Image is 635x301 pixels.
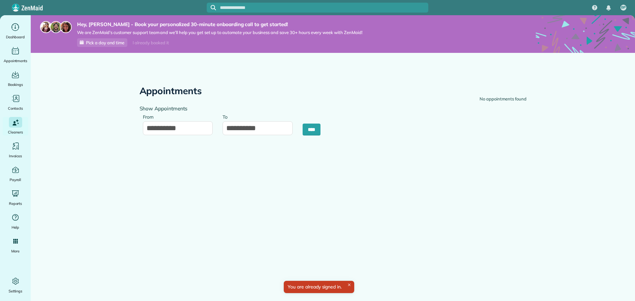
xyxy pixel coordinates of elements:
[8,81,23,88] span: Bookings
[621,5,626,10] span: BP
[602,1,615,15] div: Notifications
[3,188,28,207] a: Reports
[3,22,28,40] a: Dashboard
[60,21,72,33] img: michelle-19f622bdf1676172e81f8f8fba1fb50e276960ebfe0243fe18214015130c80e4.jpg
[77,21,362,28] strong: Hey, [PERSON_NAME] - Book your personalized 30-minute onboarding call to get started!
[3,165,28,183] a: Payroll
[86,40,124,45] span: Pick a day and time
[207,5,216,10] button: Focus search
[3,141,28,159] a: Invoices
[11,248,20,254] span: More
[6,34,25,40] span: Dashboard
[77,30,362,35] span: We are ZenMaid’s customer support team and we’ll help you get set up to automate your business an...
[50,21,62,33] img: jorge-587dff0eeaa6aab1f244e6dc62b8924c3b6ad411094392a53c71c6c4a576187d.jpg
[3,117,28,135] a: Cleaners
[8,105,23,112] span: Contacts
[12,224,20,231] span: Help
[9,288,22,294] span: Settings
[40,21,52,33] img: maria-72a9807cf96188c08ef61303f053569d2e2a8a1cde33d635c8a3ac13582a053d.jpg
[8,129,23,135] span: Cleaners
[3,46,28,64] a: Appointments
[3,69,28,88] a: Bookings
[129,39,173,47] div: I already booked it
[3,276,28,294] a: Settings
[143,110,157,123] label: From
[284,281,354,293] div: You are already signed in.
[77,38,127,47] a: Pick a day and time
[3,93,28,112] a: Contacts
[140,86,202,96] h2: Appointments
[9,200,22,207] span: Reports
[140,106,328,111] h4: Show Appointments
[10,176,21,183] span: Payroll
[223,110,231,123] label: To
[480,96,526,102] div: No appointments found
[9,153,22,159] span: Invoices
[3,212,28,231] a: Help
[4,57,27,64] span: Appointments
[211,5,216,10] svg: Focus search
